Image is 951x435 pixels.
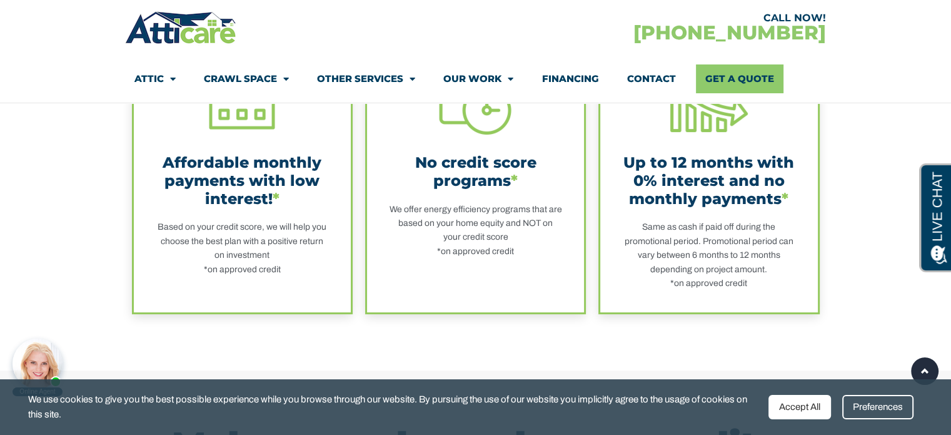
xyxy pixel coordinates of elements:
a: Our Work [443,64,513,93]
div: Same as cash if paid off during the promotional period. Promotional period can vary between 6 mon... [622,220,795,290]
div: Based on your credit score, we will help you choose the best plan with a positive return on inves... [156,220,329,277]
a: Attic [134,64,176,93]
div: We offer energy efficiency programs that are based on your home equity and NOT on your credit sco... [389,203,562,259]
div: Accept All [768,395,831,419]
div: No credit score programs [389,154,562,190]
span: We use cookies to give you the best possible experience while you browse through our website. By ... [28,392,759,422]
div: Up to 12 months with 0% interest and no monthly payments [622,154,795,208]
div: Preferences [842,395,913,419]
span: Opens a chat window [31,10,101,26]
a: Contact [626,64,675,93]
div: CALL NOW! [475,13,825,23]
div: Affordable monthly payments with low interest! [156,154,329,208]
a: Financing [541,64,598,93]
a: Get A Quote [696,64,783,93]
iframe: Chat Invitation [6,304,206,397]
a: Other Services [317,64,415,93]
a: Crawl Space [204,64,289,93]
nav: Menu [134,64,816,93]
